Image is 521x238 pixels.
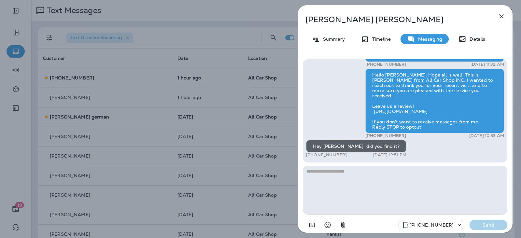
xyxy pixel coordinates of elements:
p: Details [466,36,485,42]
div: Hello [PERSON_NAME], Hope all is well! This is [PERSON_NAME] from All Car Shop INC. I wanted to r... [365,69,504,133]
p: [PHONE_NUMBER] [365,62,406,67]
p: [DATE] 11:32 AM [471,62,504,67]
p: [PERSON_NAME] [PERSON_NAME] [305,15,483,24]
p: Messaging [415,36,442,42]
div: Hey [PERSON_NAME], did you find it? [306,140,406,152]
div: +1 (689) 265-4479 [399,221,463,229]
p: [DATE] 12:51 PM [373,152,406,158]
p: [PHONE_NUMBER] [409,222,454,228]
p: [PHONE_NUMBER] [306,152,347,158]
button: Add in a premade template [305,218,318,231]
p: Summary [320,36,345,42]
p: Timeline [369,36,391,42]
p: [DATE] 10:53 AM [469,133,504,138]
button: Select an emoji [321,218,334,231]
p: [PHONE_NUMBER] [365,133,406,138]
